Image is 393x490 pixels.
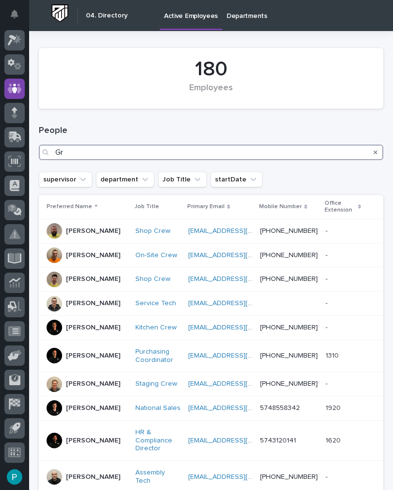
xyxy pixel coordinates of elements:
[259,201,302,212] p: Mobile Number
[66,251,120,260] p: [PERSON_NAME]
[66,352,120,360] p: [PERSON_NAME]
[135,348,180,364] a: Purchasing Coordinator
[66,324,120,332] p: [PERSON_NAME]
[39,372,383,396] tr: [PERSON_NAME]Staging Crew [EMAIL_ADDRESS][DOMAIN_NAME] [PHONE_NUMBER]--
[188,352,298,359] a: [EMAIL_ADDRESS][DOMAIN_NAME]
[135,428,180,453] a: HR & Compliance Director
[135,251,177,260] a: On-Site Crew
[39,243,383,267] tr: [PERSON_NAME]On-Site Crew [EMAIL_ADDRESS][DOMAIN_NAME] [PHONE_NUMBER]--
[135,324,177,332] a: Kitchen Crew
[4,4,25,24] button: Notifications
[12,10,25,25] div: Notifications
[39,292,383,316] tr: [PERSON_NAME]Service Tech [EMAIL_ADDRESS][DOMAIN_NAME] --
[260,352,318,359] a: [PHONE_NUMBER]
[39,396,383,421] tr: [PERSON_NAME]National Sales [EMAIL_ADDRESS][DOMAIN_NAME] 574855834219201920
[66,404,120,412] p: [PERSON_NAME]
[86,10,128,21] h2: 04. Directory
[326,378,329,388] p: -
[158,172,207,187] button: Job Title
[66,299,120,308] p: [PERSON_NAME]
[188,380,298,387] a: [EMAIL_ADDRESS][DOMAIN_NAME]
[66,275,120,283] p: [PERSON_NAME]
[326,249,329,260] p: -
[326,471,329,481] p: -
[188,276,298,282] a: [EMAIL_ADDRESS][DOMAIN_NAME]
[211,172,262,187] button: startDate
[326,350,341,360] p: 1310
[39,267,383,292] tr: [PERSON_NAME]Shop Crew [EMAIL_ADDRESS][DOMAIN_NAME] [PHONE_NUMBER]--
[188,324,298,331] a: [EMAIL_ADDRESS][DOMAIN_NAME]
[51,4,69,22] img: Workspace Logo
[66,380,120,388] p: [PERSON_NAME]
[135,299,176,308] a: Service Tech
[260,437,296,444] a: 5743120141
[188,405,298,411] a: [EMAIL_ADDRESS][DOMAIN_NAME]
[326,273,329,283] p: -
[260,276,318,282] a: [PHONE_NUMBER]
[55,57,367,82] div: 180
[260,324,318,331] a: [PHONE_NUMBER]
[260,228,318,234] a: [PHONE_NUMBER]
[39,420,383,460] tr: [PERSON_NAME]HR & Compliance Director [EMAIL_ADDRESS][DOMAIN_NAME] 574312014116201620
[39,172,92,187] button: supervisor
[326,435,343,445] p: 1620
[188,300,298,307] a: [EMAIL_ADDRESS][DOMAIN_NAME]
[135,227,170,235] a: Shop Crew
[39,125,383,137] h1: People
[260,474,318,480] a: [PHONE_NUMBER]
[135,404,180,412] a: National Sales
[39,219,383,243] tr: [PERSON_NAME]Shop Crew [EMAIL_ADDRESS][DOMAIN_NAME] [PHONE_NUMBER]--
[260,405,300,411] a: 5748558342
[260,252,318,259] a: [PHONE_NUMBER]
[135,469,180,485] a: Assembly Tech
[55,83,367,103] div: Employees
[187,201,225,212] p: Primary Email
[188,252,298,259] a: [EMAIL_ADDRESS][DOMAIN_NAME]
[188,437,298,444] a: [EMAIL_ADDRESS][DOMAIN_NAME]
[39,315,383,340] tr: [PERSON_NAME]Kitchen Crew [EMAIL_ADDRESS][DOMAIN_NAME] [PHONE_NUMBER]--
[134,201,159,212] p: Job Title
[39,145,383,160] input: Search
[326,322,329,332] p: -
[66,437,120,445] p: [PERSON_NAME]
[135,275,170,283] a: Shop Crew
[47,201,92,212] p: Preferred Name
[188,228,298,234] a: [EMAIL_ADDRESS][DOMAIN_NAME]
[135,380,177,388] a: Staging Crew
[326,402,343,412] p: 1920
[326,297,329,308] p: -
[4,467,25,487] button: users-avatar
[325,198,355,216] p: Office Extension
[39,340,383,372] tr: [PERSON_NAME]Purchasing Coordinator [EMAIL_ADDRESS][DOMAIN_NAME] [PHONE_NUMBER]13101310
[260,380,318,387] a: [PHONE_NUMBER]
[66,473,120,481] p: [PERSON_NAME]
[66,227,120,235] p: [PERSON_NAME]
[96,172,154,187] button: department
[188,474,298,480] a: [EMAIL_ADDRESS][DOMAIN_NAME]
[326,225,329,235] p: -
